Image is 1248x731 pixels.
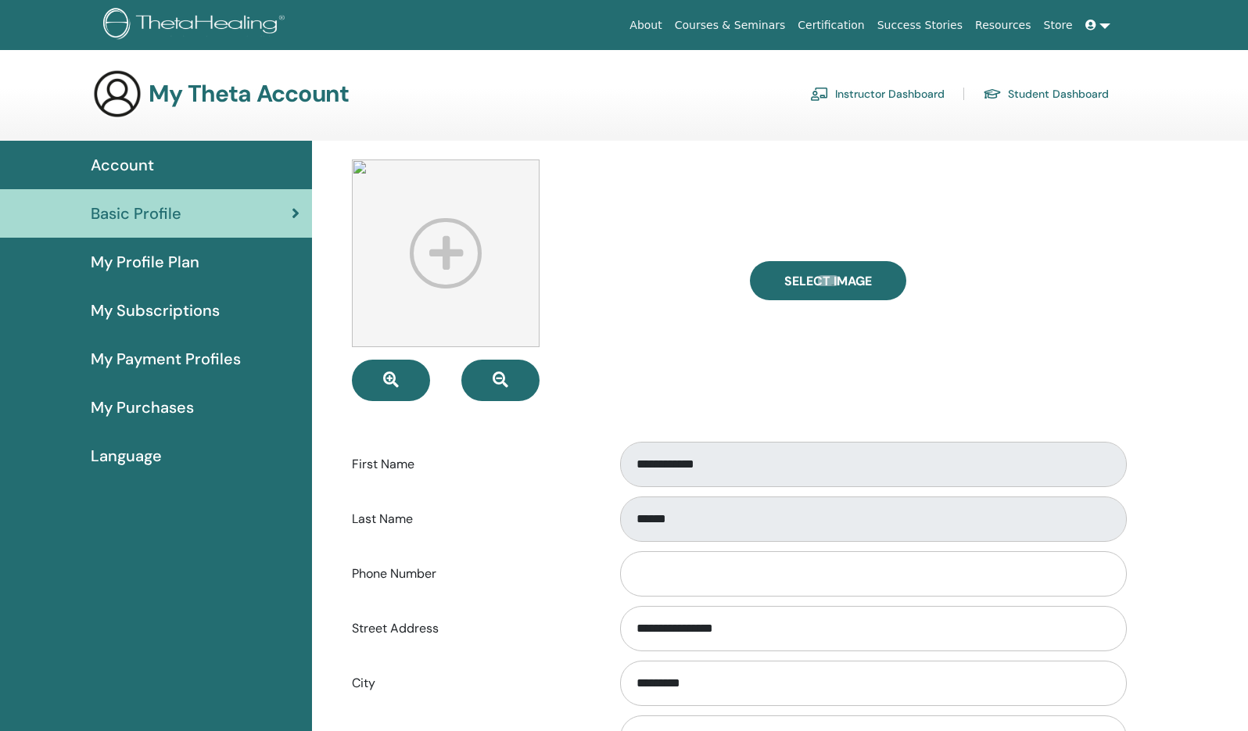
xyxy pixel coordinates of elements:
[149,80,349,108] h3: My Theta Account
[969,11,1038,40] a: Resources
[340,504,605,534] label: Last Name
[91,396,194,419] span: My Purchases
[784,273,872,289] span: Select Image
[871,11,969,40] a: Success Stories
[91,299,220,322] span: My Subscriptions
[818,275,838,286] input: Select Image
[91,153,154,177] span: Account
[91,250,199,274] span: My Profile Plan
[669,11,792,40] a: Courses & Seminars
[340,450,605,479] label: First Name
[103,8,290,43] img: logo.png
[340,668,605,698] label: City
[1038,11,1079,40] a: Store
[91,444,162,468] span: Language
[352,159,540,347] img: profile
[92,69,142,119] img: generic-user-icon.jpg
[340,614,605,643] label: Street Address
[91,202,181,225] span: Basic Profile
[340,559,605,589] label: Phone Number
[983,88,1002,101] img: graduation-cap.svg
[623,11,668,40] a: About
[91,347,241,371] span: My Payment Profiles
[791,11,870,40] a: Certification
[983,81,1109,106] a: Student Dashboard
[810,87,829,101] img: chalkboard-teacher.svg
[810,81,945,106] a: Instructor Dashboard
